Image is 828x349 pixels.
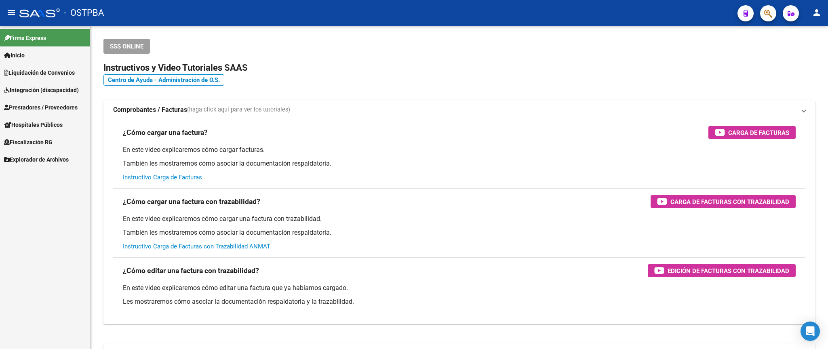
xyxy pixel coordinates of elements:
span: Edición de Facturas con Trazabilidad [668,266,789,276]
h2: Instructivos y Video Tutoriales SAAS [103,60,815,76]
a: Instructivo Carga de Facturas [123,174,202,181]
p: También les mostraremos cómo asociar la documentación respaldatoria. [123,228,796,237]
h3: ¿Cómo cargar una factura con trazabilidad? [123,196,260,207]
span: Liquidación de Convenios [4,68,75,77]
span: Firma Express [4,34,46,42]
span: Prestadores / Proveedores [4,103,78,112]
span: Inicio [4,51,25,60]
p: En este video explicaremos cómo editar una factura que ya habíamos cargado. [123,284,796,292]
h3: ¿Cómo editar una factura con trazabilidad? [123,265,259,276]
span: - OSTPBA [64,4,104,22]
span: Carga de Facturas [728,128,789,138]
a: Instructivo Carga de Facturas con Trazabilidad ANMAT [123,243,270,250]
mat-icon: person [812,8,822,17]
p: También les mostraremos cómo asociar la documentación respaldatoria. [123,159,796,168]
button: Edición de Facturas con Trazabilidad [648,264,796,277]
p: Les mostraremos cómo asociar la documentación respaldatoria y la trazabilidad. [123,297,796,306]
mat-expansion-panel-header: Comprobantes / Facturas(haga click aquí para ver los tutoriales) [103,100,815,120]
div: Comprobantes / Facturas(haga click aquí para ver los tutoriales) [103,120,815,324]
mat-icon: menu [6,8,16,17]
span: Fiscalización RG [4,138,53,147]
span: SSS ONLINE [110,43,143,50]
span: Carga de Facturas con Trazabilidad [670,197,789,207]
span: Integración (discapacidad) [4,86,79,95]
p: En este video explicaremos cómo cargar una factura con trazabilidad. [123,214,796,223]
strong: Comprobantes / Facturas [113,105,187,114]
button: SSS ONLINE [103,39,150,54]
span: (haga click aquí para ver los tutoriales) [187,105,290,114]
p: En este video explicaremos cómo cargar facturas. [123,145,796,154]
span: Hospitales Públicos [4,120,63,129]
h3: ¿Cómo cargar una factura? [123,127,208,138]
button: Carga de Facturas con Trazabilidad [651,195,796,208]
a: Centro de Ayuda - Administración de O.S. [103,74,224,86]
div: Open Intercom Messenger [801,322,820,341]
button: Carga de Facturas [708,126,796,139]
span: Explorador de Archivos [4,155,69,164]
